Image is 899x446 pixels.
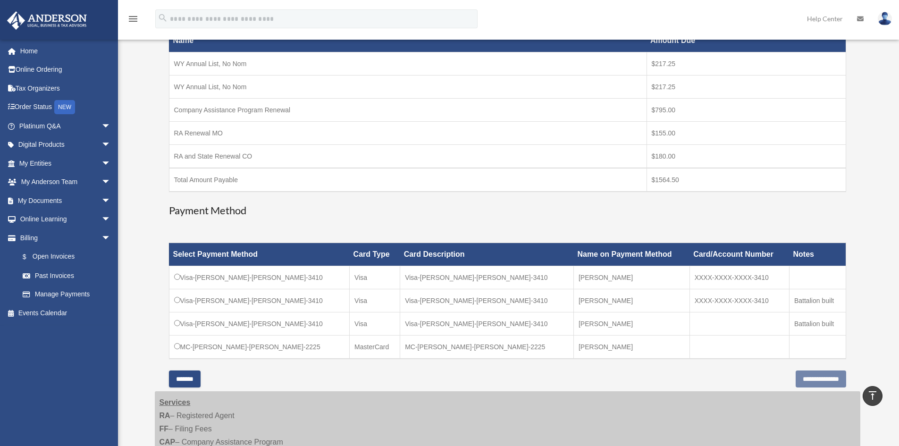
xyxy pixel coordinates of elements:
td: Visa-[PERSON_NAME]-[PERSON_NAME]-3410 [400,266,574,289]
a: Online Learningarrow_drop_down [7,210,125,229]
span: arrow_drop_down [101,135,120,155]
td: MC-[PERSON_NAME]-[PERSON_NAME]-2225 [400,336,574,359]
td: Battalion built [789,289,846,312]
td: $217.25 [647,52,846,76]
th: Amount Due [647,29,846,52]
td: WY Annual List, No Nom [169,76,647,99]
a: My Anderson Teamarrow_drop_down [7,173,125,192]
a: Home [7,42,125,60]
a: Digital Productsarrow_drop_down [7,135,125,154]
th: Name on Payment Method [573,243,689,266]
h3: Payment Method [169,203,846,218]
span: arrow_drop_down [101,173,120,192]
td: Battalion built [789,312,846,336]
td: Visa-[PERSON_NAME]-[PERSON_NAME]-3410 [169,289,350,312]
td: Visa [350,289,400,312]
td: MC-[PERSON_NAME]-[PERSON_NAME]-2225 [169,336,350,359]
a: Online Ordering [7,60,125,79]
th: Card/Account Number [689,243,789,266]
i: vertical_align_top [867,390,878,401]
th: Notes [789,243,846,266]
a: My Documentsarrow_drop_down [7,191,125,210]
td: Visa-[PERSON_NAME]-[PERSON_NAME]-3410 [169,312,350,336]
td: [PERSON_NAME] [573,312,689,336]
td: $155.00 [647,122,846,145]
a: Manage Payments [13,285,120,304]
i: menu [127,13,139,25]
td: $1564.50 [647,168,846,192]
td: [PERSON_NAME] [573,266,689,289]
td: RA Renewal MO [169,122,647,145]
td: $180.00 [647,145,846,168]
strong: Services [160,398,191,406]
td: $217.25 [647,76,846,99]
a: Billingarrow_drop_down [7,228,120,247]
span: arrow_drop_down [101,117,120,136]
td: XXXX-XXXX-XXXX-3410 [689,289,789,312]
strong: RA [160,412,170,420]
th: Name [169,29,647,52]
a: Order StatusNEW [7,98,125,117]
a: Past Invoices [13,266,120,285]
a: Tax Organizers [7,79,125,98]
span: arrow_drop_down [101,210,120,229]
th: Card Type [350,243,400,266]
span: arrow_drop_down [101,154,120,173]
td: RA and State Renewal CO [169,145,647,168]
td: XXXX-XXXX-XXXX-3410 [689,266,789,289]
th: Select Payment Method [169,243,350,266]
a: Platinum Q&Aarrow_drop_down [7,117,125,135]
td: Visa [350,266,400,289]
a: Events Calendar [7,303,125,322]
img: Anderson Advisors Platinum Portal [4,11,90,30]
a: vertical_align_top [863,386,882,406]
td: MasterCard [350,336,400,359]
td: Visa [350,312,400,336]
th: Card Description [400,243,574,266]
td: [PERSON_NAME] [573,336,689,359]
span: arrow_drop_down [101,191,120,210]
strong: CAP [160,438,176,446]
img: User Pic [878,12,892,25]
td: Visa-[PERSON_NAME]-[PERSON_NAME]-3410 [400,312,574,336]
span: $ [28,251,33,263]
td: [PERSON_NAME] [573,289,689,312]
strong: FF [160,425,169,433]
td: Total Amount Payable [169,168,647,192]
td: WY Annual List, No Nom [169,52,647,76]
span: arrow_drop_down [101,228,120,248]
td: Company Assistance Program Renewal [169,99,647,122]
td: Visa-[PERSON_NAME]-[PERSON_NAME]-3410 [400,289,574,312]
i: search [158,13,168,23]
a: menu [127,17,139,25]
a: $Open Invoices [13,247,116,267]
a: My Entitiesarrow_drop_down [7,154,125,173]
div: NEW [54,100,75,114]
td: $795.00 [647,99,846,122]
td: Visa-[PERSON_NAME]-[PERSON_NAME]-3410 [169,266,350,289]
